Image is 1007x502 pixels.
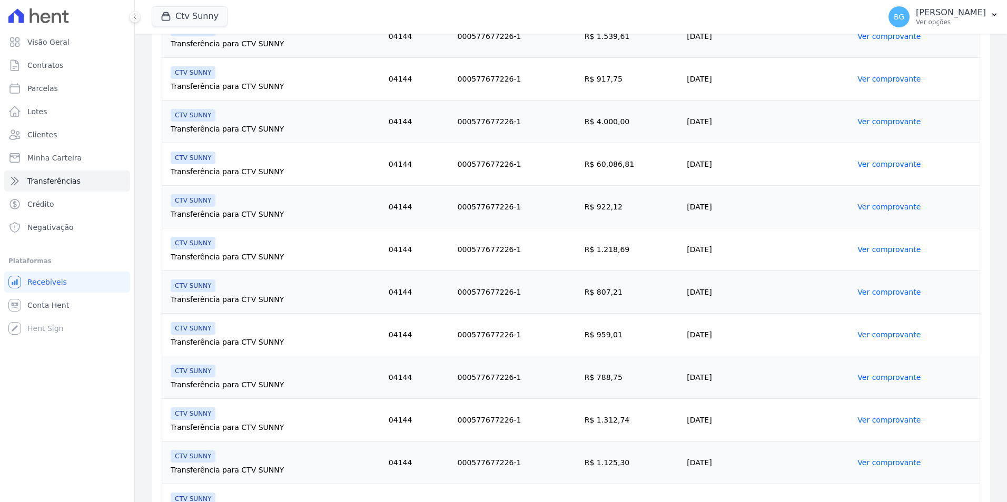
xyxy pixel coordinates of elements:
[171,337,380,347] div: Transferência para CTV SUNNY
[384,143,453,186] td: 04144
[384,314,453,356] td: 04144
[4,101,130,122] a: Lotes
[171,81,380,92] div: Transferência para CTV SUNNY
[453,15,580,58] td: 000577677226-1
[453,399,580,441] td: 000577677226-1
[683,356,853,399] td: [DATE]
[27,199,54,209] span: Crédito
[857,203,921,211] a: Ver comprovante
[4,124,130,145] a: Clientes
[27,60,63,71] span: Contratos
[384,399,453,441] td: 04144
[683,228,853,271] td: [DATE]
[171,294,380,305] div: Transferência para CTV SUNNY
[580,15,683,58] td: R$ 1.539,61
[580,399,683,441] td: R$ 1.312,74
[8,255,126,267] div: Plataformas
[171,124,380,134] div: Transferência para CTV SUNNY
[4,78,130,99] a: Parcelas
[683,314,853,356] td: [DATE]
[453,101,580,143] td: 000577677226-1
[916,18,986,26] p: Ver opções
[453,356,580,399] td: 000577677226-1
[580,356,683,399] td: R$ 788,75
[4,55,130,76] a: Contratos
[580,58,683,101] td: R$ 917,75
[27,83,58,94] span: Parcelas
[384,58,453,101] td: 04144
[384,441,453,484] td: 04144
[453,143,580,186] td: 000577677226-1
[683,399,853,441] td: [DATE]
[857,75,921,83] a: Ver comprovante
[580,186,683,228] td: R$ 922,12
[27,153,82,163] span: Minha Carteira
[580,101,683,143] td: R$ 4.000,00
[857,416,921,424] a: Ver comprovante
[580,441,683,484] td: R$ 1.125,30
[4,272,130,293] a: Recebíveis
[171,279,215,292] span: CTV SUNNY
[580,314,683,356] td: R$ 959,01
[171,379,380,390] div: Transferência para CTV SUNNY
[453,58,580,101] td: 000577677226-1
[880,2,1007,32] button: BG [PERSON_NAME] Ver opções
[857,160,921,168] a: Ver comprovante
[916,7,986,18] p: [PERSON_NAME]
[453,441,580,484] td: 000577677226-1
[857,330,921,339] a: Ver comprovante
[683,101,853,143] td: [DATE]
[384,271,453,314] td: 04144
[27,106,47,117] span: Lotes
[453,314,580,356] td: 000577677226-1
[4,194,130,215] a: Crédito
[171,252,380,262] div: Transferência para CTV SUNNY
[27,176,81,186] span: Transferências
[27,277,67,287] span: Recebíveis
[27,300,69,310] span: Conta Hent
[171,109,215,122] span: CTV SUNNY
[384,356,453,399] td: 04144
[4,217,130,238] a: Negativação
[453,186,580,228] td: 000577677226-1
[683,271,853,314] td: [DATE]
[171,422,380,433] div: Transferência para CTV SUNNY
[857,117,921,126] a: Ver comprovante
[384,15,453,58] td: 04144
[4,32,130,53] a: Visão Geral
[171,450,215,463] span: CTV SUNNY
[683,15,853,58] td: [DATE]
[171,166,380,177] div: Transferência para CTV SUNNY
[171,365,215,377] span: CTV SUNNY
[857,245,921,254] a: Ver comprovante
[27,37,70,47] span: Visão Geral
[857,288,921,296] a: Ver comprovante
[857,32,921,41] a: Ver comprovante
[384,101,453,143] td: 04144
[384,228,453,271] td: 04144
[894,13,904,21] span: BG
[171,152,215,164] span: CTV SUNNY
[683,186,853,228] td: [DATE]
[683,58,853,101] td: [DATE]
[857,373,921,381] a: Ver comprovante
[171,322,215,335] span: CTV SUNNY
[27,222,74,233] span: Negativação
[171,407,215,420] span: CTV SUNNY
[171,38,380,49] div: Transferência para CTV SUNNY
[171,194,215,207] span: CTV SUNNY
[4,295,130,316] a: Conta Hent
[857,458,921,467] a: Ver comprovante
[4,170,130,192] a: Transferências
[27,129,57,140] span: Clientes
[152,6,228,26] button: Ctv Sunny
[683,143,853,186] td: [DATE]
[171,66,215,79] span: CTV SUNNY
[453,271,580,314] td: 000577677226-1
[453,228,580,271] td: 000577677226-1
[580,228,683,271] td: R$ 1.218,69
[683,441,853,484] td: [DATE]
[171,237,215,249] span: CTV SUNNY
[580,143,683,186] td: R$ 60.086,81
[384,186,453,228] td: 04144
